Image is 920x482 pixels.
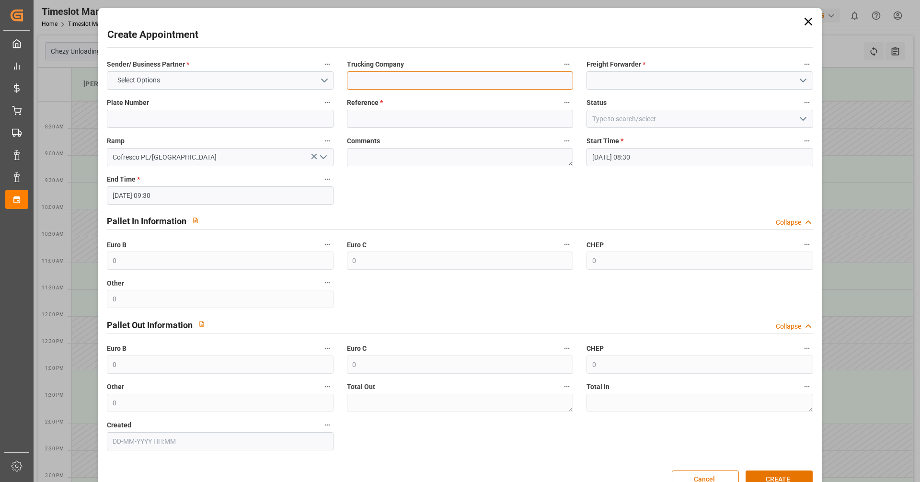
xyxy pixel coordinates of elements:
[107,136,125,146] span: Ramp
[321,342,333,355] button: Euro B
[586,148,813,166] input: DD-MM-YYYY HH:MM
[801,342,813,355] button: CHEP
[107,382,124,392] span: Other
[561,342,573,355] button: Euro C
[107,215,186,228] h2: Pallet In Information
[561,238,573,251] button: Euro C
[107,278,124,288] span: Other
[193,315,211,333] button: View description
[586,59,645,69] span: Freight Forwarder
[801,380,813,393] button: Total In
[801,96,813,109] button: Status
[801,58,813,70] button: Freight Forwarder *
[321,276,333,289] button: Other
[107,420,131,430] span: Created
[321,173,333,185] button: End Time *
[107,319,193,332] h2: Pallet Out Information
[107,186,333,205] input: DD-MM-YYYY HH:MM
[347,382,375,392] span: Total Out
[586,98,607,108] span: Status
[561,58,573,70] button: Trucking Company
[107,59,189,69] span: Sender/ Business Partner
[107,148,333,166] input: Type to search/select
[586,110,813,128] input: Type to search/select
[801,135,813,147] button: Start Time *
[776,321,801,332] div: Collapse
[776,218,801,228] div: Collapse
[321,419,333,431] button: Created
[107,174,140,184] span: End Time
[321,380,333,393] button: Other
[107,98,149,108] span: Plate Number
[561,380,573,393] button: Total Out
[347,98,383,108] span: Reference
[586,344,604,354] span: CHEP
[561,135,573,147] button: Comments
[107,432,333,450] input: DD-MM-YYYY HH:MM
[347,59,404,69] span: Trucking Company
[186,211,205,230] button: View description
[107,344,126,354] span: Euro B
[347,240,367,250] span: Euro C
[586,136,623,146] span: Start Time
[795,112,809,126] button: open menu
[347,136,380,146] span: Comments
[321,96,333,109] button: Plate Number
[321,135,333,147] button: Ramp
[321,238,333,251] button: Euro B
[347,344,367,354] span: Euro C
[561,96,573,109] button: Reference *
[801,238,813,251] button: CHEP
[107,27,198,43] h2: Create Appointment
[795,73,809,88] button: open menu
[113,75,165,85] span: Select Options
[586,382,609,392] span: Total In
[107,71,333,90] button: open menu
[107,240,126,250] span: Euro B
[321,58,333,70] button: Sender/ Business Partner *
[315,150,330,165] button: open menu
[586,240,604,250] span: CHEP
